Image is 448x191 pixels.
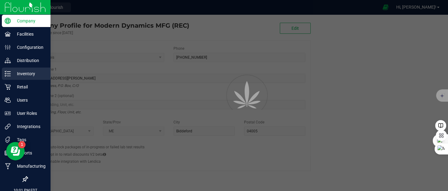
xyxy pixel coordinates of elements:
[5,137,11,143] inline-svg: Tags
[11,149,48,157] p: Reports
[5,163,11,169] inline-svg: Manufacturing
[5,97,11,103] inline-svg: Users
[11,96,48,104] p: Users
[5,150,11,156] inline-svg: Reports
[5,44,11,50] inline-svg: Configuration
[5,57,11,64] inline-svg: Distribution
[11,70,48,77] p: Inventory
[5,84,11,90] inline-svg: Retail
[11,83,48,91] p: Retail
[11,57,48,64] p: Distribution
[11,136,48,143] p: Tags
[6,142,25,160] iframe: Resource center
[18,141,26,148] iframe: Resource center unread badge
[11,44,48,51] p: Configuration
[5,123,11,130] inline-svg: Integrations
[11,30,48,38] p: Facilities
[5,31,11,37] inline-svg: Facilities
[5,110,11,116] inline-svg: User Roles
[11,17,48,25] p: Company
[5,18,11,24] inline-svg: Company
[11,162,48,170] p: Manufacturing
[11,123,48,130] p: Integrations
[5,71,11,77] inline-svg: Inventory
[11,110,48,117] p: User Roles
